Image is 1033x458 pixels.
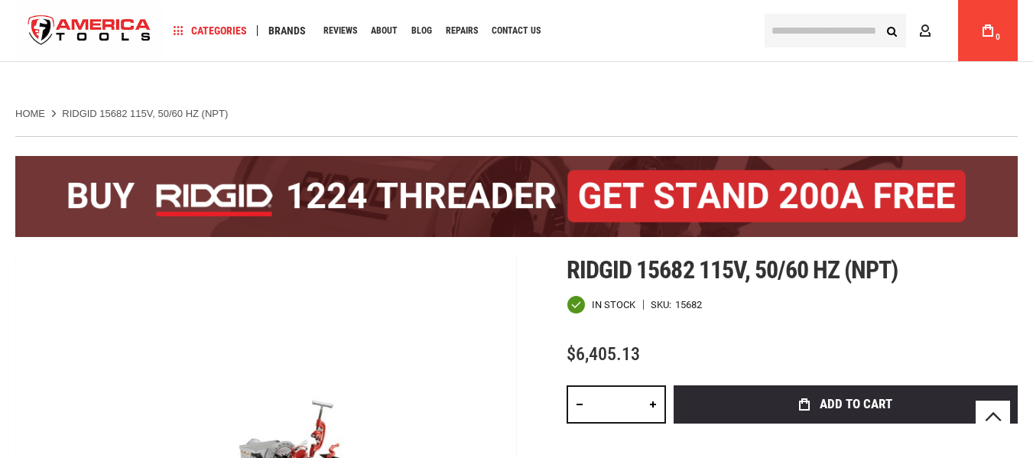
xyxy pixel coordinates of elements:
[174,25,247,36] span: Categories
[371,26,398,35] span: About
[674,385,1018,424] button: Add to Cart
[439,21,485,41] a: Repairs
[323,26,357,35] span: Reviews
[62,108,228,119] strong: RIDGID 15682 115V, 50/60 HZ (NPT)
[15,107,45,121] a: Home
[268,25,306,36] span: Brands
[820,398,892,411] span: Add to Cart
[485,21,547,41] a: Contact Us
[592,300,635,310] span: In stock
[411,26,432,35] span: Blog
[404,21,439,41] a: Blog
[317,21,364,41] a: Reviews
[167,21,254,41] a: Categories
[364,21,404,41] a: About
[877,16,906,45] button: Search
[15,2,164,60] a: store logo
[446,26,478,35] span: Repairs
[567,255,898,284] span: Ridgid 15682 115v, 50/60 hz (npt)
[15,156,1018,237] img: BOGO: Buy the RIDGID® 1224 Threader (26092), get the 92467 200A Stand FREE!
[261,21,313,41] a: Brands
[651,300,675,310] strong: SKU
[567,295,635,314] div: Availability
[818,410,1033,458] iframe: LiveChat chat widget
[15,2,164,60] img: America Tools
[996,33,1000,41] span: 0
[675,300,702,310] div: 15682
[492,26,541,35] span: Contact Us
[567,343,640,365] span: $6,405.13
